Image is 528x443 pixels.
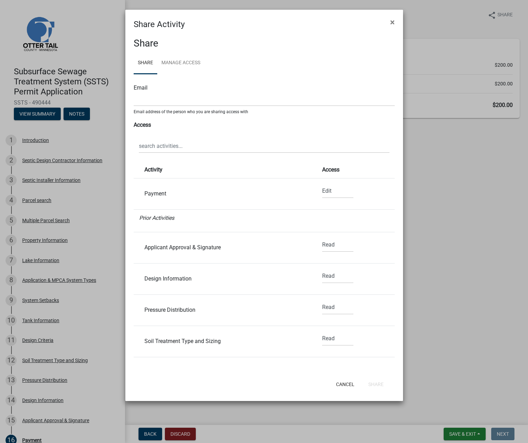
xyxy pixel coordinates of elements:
strong: Access [134,122,151,128]
i: Prior Activities [139,215,174,221]
div: Applicant Approval & Signature [139,245,306,250]
div: Design Information [139,276,306,282]
h3: Share [134,37,395,49]
div: Pressure Distribution [139,307,306,313]
div: Email [134,84,395,92]
h4: Share Activity [134,18,185,31]
a: Share [134,52,157,74]
button: Close [385,12,400,32]
strong: Access [322,166,340,173]
button: Cancel [330,378,360,391]
div: Payment [139,191,306,197]
input: search activities... [139,139,389,153]
sub: Email address of the person who you are sharing access with [134,109,248,114]
button: Share [363,378,389,391]
a: Manage Access [157,52,204,74]
span: × [390,17,395,27]
strong: Activity [144,166,162,173]
div: Soil Treatment Type and Sizing [139,338,306,344]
